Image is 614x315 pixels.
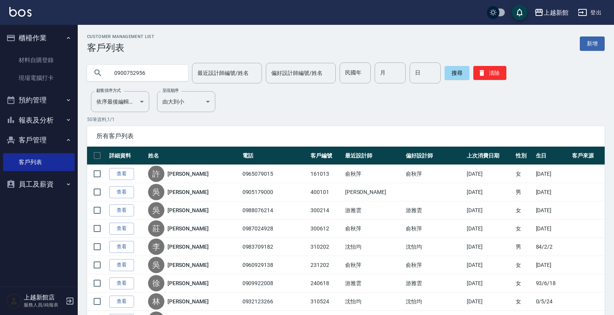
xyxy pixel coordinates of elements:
a: 查看 [109,204,134,216]
th: 電話 [241,147,309,165]
th: 客戶編號 [309,147,343,165]
td: 240618 [309,274,343,292]
td: 231202 [309,256,343,274]
td: 310524 [309,292,343,311]
a: 查看 [109,223,134,235]
th: 姓名 [146,147,241,165]
a: 查看 [109,168,134,180]
a: 現場電腦打卡 [3,69,75,87]
td: [DATE] [465,292,514,311]
span: 所有客戶列表 [96,132,595,140]
td: 0965079015 [241,165,309,183]
div: 吳 [148,184,164,200]
button: 清除 [473,66,506,80]
button: 報表及分析 [3,110,75,130]
a: [PERSON_NAME] [167,206,209,214]
td: 俞秋萍 [343,256,404,274]
td: [DATE] [465,256,514,274]
td: 女 [514,201,534,220]
button: 上越新館 [531,5,572,21]
img: Logo [9,7,31,17]
a: 材料自購登錄 [3,51,75,69]
td: 0960929138 [241,256,309,274]
td: 161013 [309,165,343,183]
button: 搜尋 [445,66,469,80]
p: 服務人員/純報表 [24,301,63,308]
div: 李 [148,239,164,255]
input: 搜尋關鍵字 [109,62,182,83]
div: 徐 [148,275,164,291]
td: 俞秋萍 [404,256,465,274]
td: 俞秋萍 [343,220,404,238]
td: 0983709182 [241,238,309,256]
div: 莊 [148,220,164,237]
th: 客戶來源 [570,147,605,165]
img: Person [6,293,22,309]
td: 俞秋萍 [404,165,465,183]
div: 依序最後編輯時間 [91,91,149,112]
td: [DATE] [534,256,570,274]
td: 游雅雲 [343,274,404,292]
td: 女 [514,292,534,311]
td: 84/2/2 [534,238,570,256]
td: [DATE] [465,220,514,238]
div: 林 [148,293,164,310]
td: 0/5/24 [534,292,570,311]
td: 93/6/18 [534,274,570,292]
a: [PERSON_NAME] [167,261,209,269]
td: [PERSON_NAME] [343,183,404,201]
a: 客戶列表 [3,153,75,171]
a: [PERSON_NAME] [167,279,209,287]
td: 女 [514,274,534,292]
a: 查看 [109,296,134,308]
th: 詳細資料 [107,147,146,165]
td: [DATE] [534,165,570,183]
td: 俞秋萍 [404,220,465,238]
td: 沈怡均 [343,292,404,311]
th: 偏好設計師 [404,147,465,165]
a: [PERSON_NAME] [167,298,209,305]
td: [DATE] [534,201,570,220]
td: 0909922008 [241,274,309,292]
th: 生日 [534,147,570,165]
th: 性別 [514,147,534,165]
td: 男 [514,183,534,201]
td: 沈怡均 [404,292,465,311]
button: 員工及薪資 [3,174,75,194]
div: 吳 [148,257,164,273]
td: 0988076214 [241,201,309,220]
td: 0987024928 [241,220,309,238]
label: 呈現順序 [162,88,179,93]
button: 客戶管理 [3,130,75,150]
td: [DATE] [465,183,514,201]
td: [DATE] [465,274,514,292]
button: save [512,5,527,20]
button: 櫃檯作業 [3,28,75,48]
td: 女 [514,256,534,274]
td: 300612 [309,220,343,238]
td: 游雅雲 [343,201,404,220]
td: [DATE] [465,201,514,220]
td: [DATE] [534,183,570,201]
td: [DATE] [534,220,570,238]
a: 查看 [109,186,134,198]
td: 男 [514,238,534,256]
div: 許 [148,166,164,182]
a: 新增 [580,36,605,51]
a: [PERSON_NAME] [167,188,209,196]
button: 登出 [575,5,605,20]
a: [PERSON_NAME] [167,225,209,232]
td: [DATE] [465,165,514,183]
a: 查看 [109,277,134,289]
td: [DATE] [465,238,514,256]
td: 沈怡均 [343,238,404,256]
td: 俞秋萍 [343,165,404,183]
td: 游雅雲 [404,274,465,292]
td: 0905179000 [241,183,309,201]
h3: 客戶列表 [87,42,154,53]
td: 0932123266 [241,292,309,311]
td: 沈怡均 [404,238,465,256]
button: 預約管理 [3,90,75,110]
div: 由大到小 [157,91,215,112]
td: 女 [514,165,534,183]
